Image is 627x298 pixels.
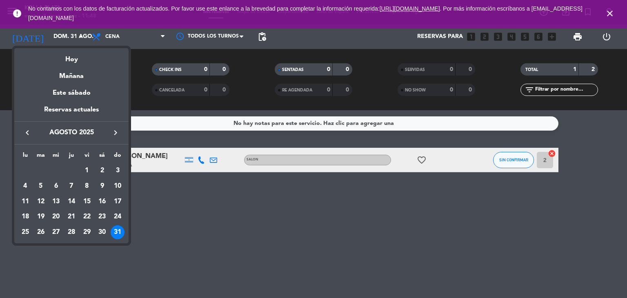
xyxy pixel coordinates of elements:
th: sábado [95,151,110,163]
div: 4 [18,179,32,193]
div: 21 [64,210,78,224]
div: Hoy [14,48,129,65]
div: Reservas actuales [14,105,129,121]
div: 7 [64,179,78,193]
td: 22 de agosto de 2025 [79,209,95,225]
td: 5 de agosto de 2025 [33,178,49,194]
div: Este sábado [14,82,129,105]
div: 14 [64,195,78,209]
td: AGO. [18,163,79,178]
div: 28 [64,225,78,239]
td: 9 de agosto de 2025 [95,178,110,194]
div: 23 [95,210,109,224]
div: 25 [18,225,32,239]
td: 15 de agosto de 2025 [79,194,95,209]
td: 3 de agosto de 2025 [110,163,125,178]
th: lunes [18,151,33,163]
div: 3 [111,164,125,178]
td: 20 de agosto de 2025 [48,209,64,225]
div: 10 [111,179,125,193]
div: 16 [95,195,109,209]
div: 8 [80,179,94,193]
span: agosto 2025 [35,127,108,138]
div: 17 [111,195,125,209]
th: viernes [79,151,95,163]
button: keyboard_arrow_left [20,127,35,138]
td: 2 de agosto de 2025 [95,163,110,178]
td: 23 de agosto de 2025 [95,209,110,225]
div: 29 [80,225,94,239]
td: 18 de agosto de 2025 [18,209,33,225]
td: 19 de agosto de 2025 [33,209,49,225]
td: 25 de agosto de 2025 [18,225,33,240]
td: 1 de agosto de 2025 [79,163,95,178]
td: 26 de agosto de 2025 [33,225,49,240]
th: miércoles [48,151,64,163]
th: martes [33,151,49,163]
div: 20 [49,210,63,224]
td: 10 de agosto de 2025 [110,178,125,194]
div: 30 [95,225,109,239]
td: 30 de agosto de 2025 [95,225,110,240]
th: jueves [64,151,79,163]
div: 24 [111,210,125,224]
div: 15 [80,195,94,209]
td: 6 de agosto de 2025 [48,178,64,194]
div: 2 [95,164,109,178]
div: 5 [34,179,48,193]
td: 8 de agosto de 2025 [79,178,95,194]
div: 26 [34,225,48,239]
div: 18 [18,210,32,224]
td: 12 de agosto de 2025 [33,194,49,209]
td: 14 de agosto de 2025 [64,194,79,209]
div: 13 [49,195,63,209]
td: 28 de agosto de 2025 [64,225,79,240]
td: 7 de agosto de 2025 [64,178,79,194]
td: 13 de agosto de 2025 [48,194,64,209]
button: keyboard_arrow_right [108,127,123,138]
div: Mañana [14,65,129,82]
th: domingo [110,151,125,163]
td: 31 de agosto de 2025 [110,225,125,240]
td: 17 de agosto de 2025 [110,194,125,209]
i: keyboard_arrow_right [111,128,120,138]
div: 6 [49,179,63,193]
div: 27 [49,225,63,239]
div: 11 [18,195,32,209]
td: 24 de agosto de 2025 [110,209,125,225]
div: 1 [80,164,94,178]
i: keyboard_arrow_left [22,128,32,138]
td: 21 de agosto de 2025 [64,209,79,225]
div: 31 [111,225,125,239]
div: 19 [34,210,48,224]
td: 4 de agosto de 2025 [18,178,33,194]
td: 27 de agosto de 2025 [48,225,64,240]
td: 16 de agosto de 2025 [95,194,110,209]
div: 22 [80,210,94,224]
div: 9 [95,179,109,193]
td: 11 de agosto de 2025 [18,194,33,209]
td: 29 de agosto de 2025 [79,225,95,240]
div: 12 [34,195,48,209]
